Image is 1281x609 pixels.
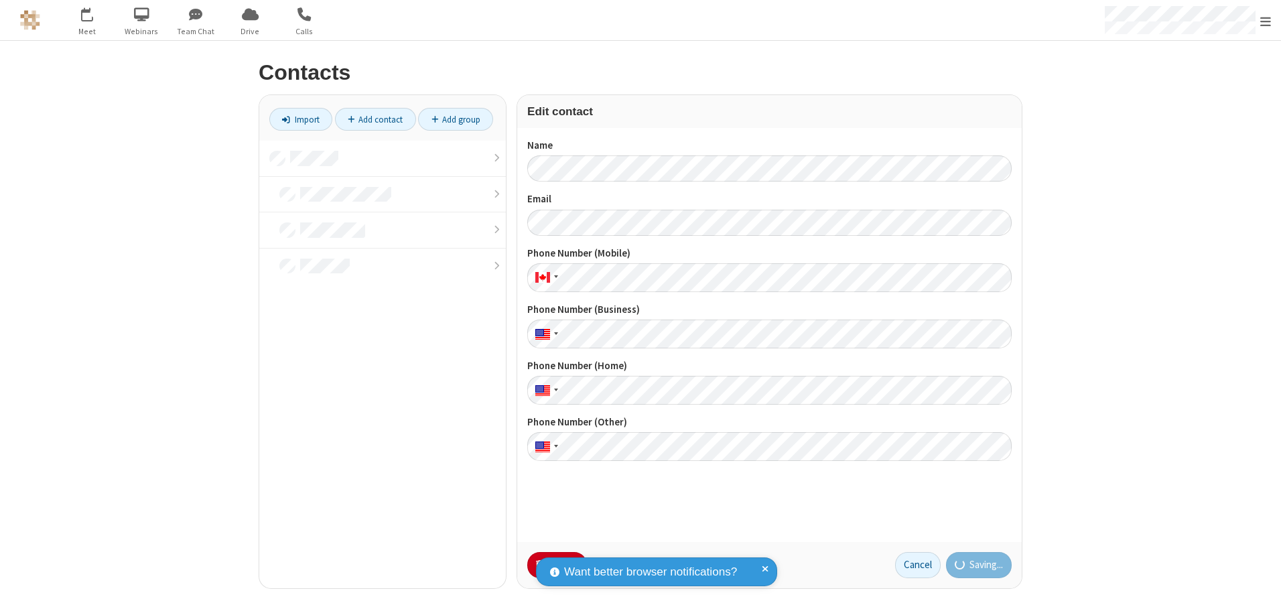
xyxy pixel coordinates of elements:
[527,376,562,405] div: United States: + 1
[225,25,275,38] span: Drive
[418,108,493,131] a: Add group
[564,563,737,581] span: Want better browser notifications?
[527,138,1012,153] label: Name
[527,320,562,348] div: United States: + 1
[969,557,1003,573] span: Saving...
[259,61,1022,84] h2: Contacts
[527,263,562,292] div: Canada: + 1
[527,552,587,579] button: Delete
[527,105,1012,118] h3: Edit contact
[171,25,221,38] span: Team Chat
[527,358,1012,374] label: Phone Number (Home)
[20,10,40,30] img: QA Selenium DO NOT DELETE OR CHANGE
[946,552,1012,579] button: Saving...
[527,415,1012,430] label: Phone Number (Other)
[62,25,113,38] span: Meet
[527,246,1012,261] label: Phone Number (Mobile)
[279,25,330,38] span: Calls
[527,302,1012,318] label: Phone Number (Business)
[90,7,99,17] div: 1
[895,552,941,579] button: Cancel
[117,25,167,38] span: Webinars
[527,192,1012,207] label: Email
[335,108,416,131] a: Add contact
[269,108,332,131] a: Import
[527,432,562,461] div: United States: + 1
